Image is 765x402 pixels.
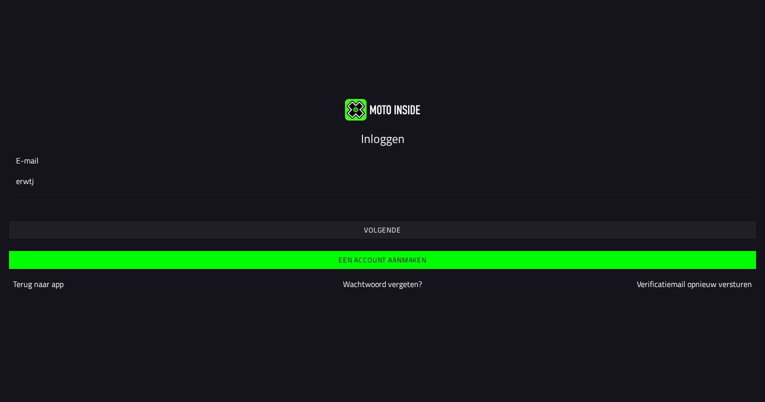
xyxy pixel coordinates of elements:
[364,226,401,233] ion-text: Volgende
[16,175,749,187] input: E-mail
[637,278,752,290] a: Verificatiemail opnieuw versturen
[9,251,756,269] ion-button: Een account aanmaken
[361,129,405,147] ion-text: Inloggen
[16,154,749,194] ion-input: E-mail
[13,278,64,290] a: Terug naar app
[343,278,422,290] a: Wachtwoord vergeten?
